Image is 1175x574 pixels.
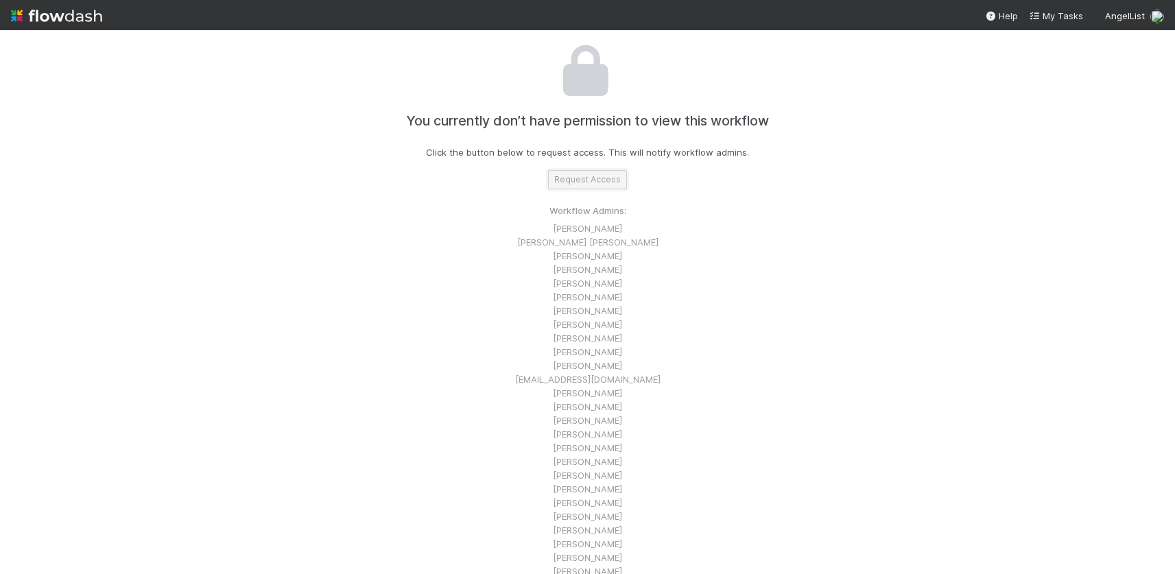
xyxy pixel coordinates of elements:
[515,222,661,235] li: [PERSON_NAME]
[515,523,661,537] li: [PERSON_NAME]
[406,113,769,129] h4: You currently don’t have permission to view this workflow
[515,386,661,400] li: [PERSON_NAME]
[515,400,661,414] li: [PERSON_NAME]
[515,427,661,441] li: [PERSON_NAME]
[515,345,661,359] li: [PERSON_NAME]
[515,482,661,496] li: [PERSON_NAME]
[985,9,1018,23] div: Help
[515,290,661,304] li: [PERSON_NAME]
[515,318,661,331] li: [PERSON_NAME]
[515,468,661,482] li: [PERSON_NAME]
[515,206,661,217] h6: Workflow Admins:
[515,414,661,427] li: [PERSON_NAME]
[515,304,661,318] li: [PERSON_NAME]
[515,263,661,276] li: [PERSON_NAME]
[515,510,661,523] li: [PERSON_NAME]
[1150,10,1164,23] img: avatar_481c8ad9-e399-421c-bc1c-ec580e8cf424.png
[548,170,627,189] button: Request Access
[1029,9,1083,23] a: My Tasks
[515,537,661,551] li: [PERSON_NAME]
[426,145,749,159] p: Click the button below to request access. This will notify workflow admins.
[515,455,661,468] li: [PERSON_NAME]
[515,496,661,510] li: [PERSON_NAME]
[515,441,661,455] li: [PERSON_NAME]
[515,551,661,564] li: [PERSON_NAME]
[515,276,661,290] li: [PERSON_NAME]
[515,331,661,345] li: [PERSON_NAME]
[515,235,661,249] li: [PERSON_NAME] [PERSON_NAME]
[1105,10,1145,21] span: AngelList
[11,4,102,27] img: logo-inverted-e16ddd16eac7371096b0.svg
[515,372,661,386] li: [EMAIL_ADDRESS][DOMAIN_NAME]
[515,359,661,372] li: [PERSON_NAME]
[1029,10,1083,21] span: My Tasks
[515,249,661,263] li: [PERSON_NAME]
